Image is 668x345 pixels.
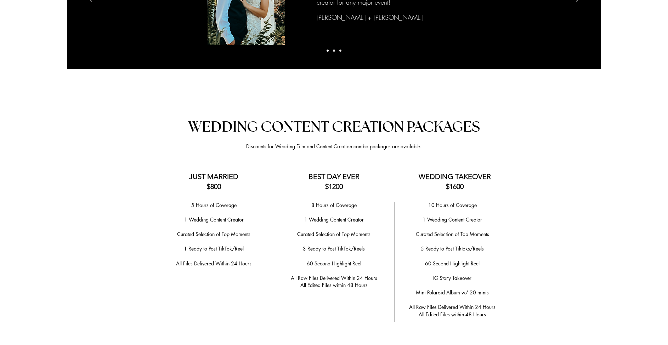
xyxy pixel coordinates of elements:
span: Discounts for Wedding Film and Content Creation combo packages are available. [246,143,421,150]
span: WEDDING CONTENT CREATION PACKAGES [188,120,480,134]
span: $800 [207,182,221,191]
span: All Edited Files within 48 Hours [419,311,486,318]
span: All Raw Files Delivered Within 24 Hours [409,304,496,310]
a: Copy of Copy of Slide 1 [339,50,341,52]
span: 60 Second Highlight Reel [307,260,361,267]
span: 1 Ready to Post TikTok/Reel [184,245,244,252]
span: 1 Wedding Content Creator [184,216,244,223]
span: All Files Delivered Within 24 Hours [176,260,251,267]
span: 1 Wedding Content Creator [423,216,482,223]
span: 3 Ready to Post TikTok/Reels [303,245,365,252]
span: BEST DAY EVER $1200 [308,172,360,191]
span: All Edited Files within 48 Hours [300,282,368,288]
span: ​Curated Selection of Top Moments [297,231,370,237]
span: ​Curated Selection of Top Moments [177,231,250,237]
a: Copy of Slide 1 [333,50,335,52]
span: 60 Second Highlight Reel [425,260,480,267]
span: Mini Polaroid Album w/ 20 minis [416,289,489,296]
span: 8 Hours of Coverage [311,202,357,208]
nav: Slides [324,50,344,52]
span: All Raw Files Delivered Within 24 Hours [291,275,377,281]
span: 10 Hours of Coverage [428,202,477,208]
span: WEDDING TAKEOVER $1600 [419,172,491,191]
span: IG Story Takeover [433,275,471,281]
span: 5 Hours of Coverage [191,202,237,208]
span: 5 Ready to Post Tiktoks/Reels [421,245,484,252]
span: [PERSON_NAME] + [PERSON_NAME] [317,13,423,22]
span: JUST MARRIED [189,172,238,181]
span: Curated Selection of Top Moments [416,231,489,237]
span: 1 Wedding Content Creator [304,216,364,223]
a: Slide 1 [327,50,329,52]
